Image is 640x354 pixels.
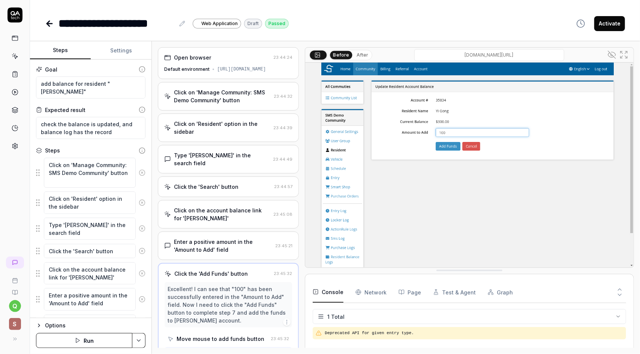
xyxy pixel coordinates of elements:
[594,16,625,31] button: Activate
[488,282,513,303] button: Graph
[9,300,21,312] button: q
[174,120,270,136] div: Click on 'Resident' option in the sidebar
[265,19,289,28] div: Passed
[36,157,145,188] div: Suggestions
[174,206,270,222] div: Click on the account balance link for '[PERSON_NAME]'
[45,146,60,154] div: Steps
[606,49,618,61] button: Show all interative elements
[36,333,132,348] button: Run
[6,257,24,269] a: New conversation
[165,332,292,346] button: Move mouse to add funds button23:45:32
[433,282,476,303] button: Test & Agent
[136,195,148,210] button: Remove step
[305,63,634,267] img: Screenshot
[217,66,266,73] div: [URL][DOMAIN_NAME]
[275,243,292,248] time: 23:45:21
[193,18,241,28] a: Web Application
[174,151,270,167] div: Type '[PERSON_NAME]' in the search field
[201,20,238,27] span: Web Application
[273,55,292,60] time: 23:44:24
[274,184,292,189] time: 23:44:57
[91,42,151,60] button: Settings
[3,312,27,332] button: S
[36,314,145,330] div: Suggestions
[36,262,145,285] div: Suggestions
[174,183,238,191] div: Click the 'Search' button
[271,336,289,341] time: 23:45:32
[45,321,145,330] div: Options
[36,217,145,240] div: Suggestions
[136,165,148,180] button: Remove step
[313,282,343,303] button: Console
[36,321,145,330] button: Options
[174,270,248,278] div: Click the 'Add Funds' button
[136,292,148,307] button: Remove step
[3,272,27,284] a: Book a call with us
[174,238,272,254] div: Enter a positive amount in the 'Amount to Add' field
[355,282,387,303] button: Network
[244,19,262,28] div: Draft
[273,212,292,217] time: 23:45:08
[399,282,421,303] button: Page
[174,54,211,61] div: Open browser
[45,66,57,73] div: Goal
[164,66,210,73] div: Default environment
[36,191,145,214] div: Suggestions
[325,330,623,336] pre: Deprecated API for given entry type.
[36,288,145,311] div: Suggestions
[45,106,85,114] div: Expected result
[177,335,264,343] div: Move mouse to add funds button
[618,49,630,61] button: Open in full screen
[136,243,148,258] button: Remove step
[274,94,292,99] time: 23:44:32
[572,16,590,31] button: View version history
[354,51,371,59] button: After
[274,271,292,276] time: 23:45:32
[136,266,148,281] button: Remove step
[136,314,148,329] button: Remove step
[273,125,292,130] time: 23:44:39
[36,243,145,259] div: Suggestions
[9,318,21,330] span: S
[136,221,148,236] button: Remove step
[3,284,27,296] a: Documentation
[174,88,271,104] div: Click on 'Manage Community: SMS Demo Community' button
[30,42,91,60] button: Steps
[168,285,289,324] div: Excellent! I can see that "100" has been successfully entered in the "Amount to Add" field. Now I...
[273,157,292,162] time: 23:44:49
[330,51,352,59] button: Before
